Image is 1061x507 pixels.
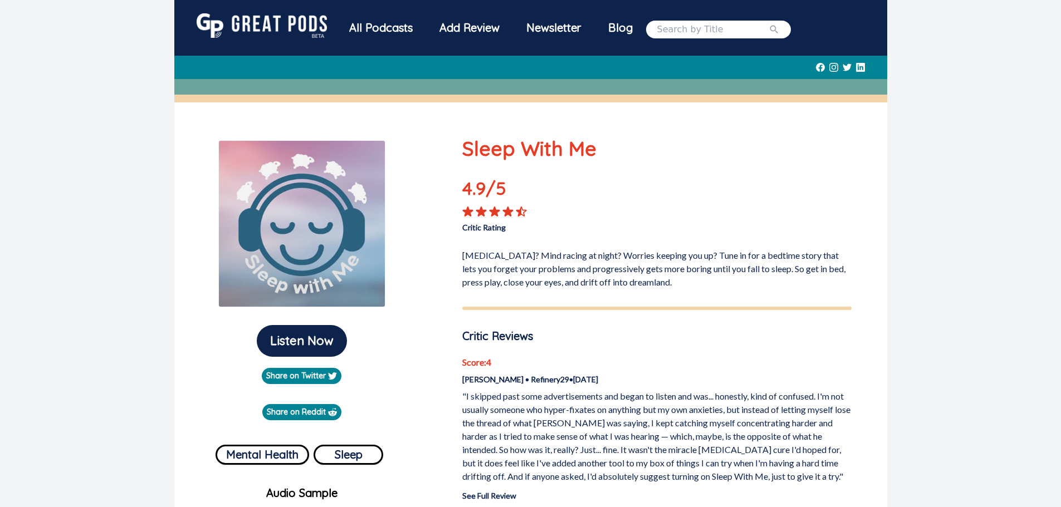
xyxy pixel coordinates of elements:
a: Mental Health [216,440,309,465]
p: Score: 4 [462,356,852,369]
a: Newsletter [513,13,595,45]
p: [PERSON_NAME] • Refinery29 • [DATE] [462,373,852,385]
img: GreatPods [197,13,327,38]
img: Sleep With Me [218,140,385,307]
div: All Podcasts [336,13,426,42]
input: Search by Title [657,23,769,36]
a: All Podcasts [336,13,426,45]
a: Sleep [314,440,383,465]
button: Sleep [314,445,383,465]
button: Mental Health [216,445,309,465]
div: Newsletter [513,13,595,42]
a: Blog [595,13,646,42]
a: Share on Twitter [262,368,341,384]
p: Audio Sample [183,485,421,501]
p: Critic Rating [462,217,657,233]
a: Share on Reddit [262,404,341,420]
button: Listen Now [257,325,347,357]
p: Sleep With Me [462,134,852,164]
p: 4.9 /5 [462,175,540,206]
a: See Full Review [462,491,516,500]
p: "I skipped past some advertisements and began to listen and was... honestly, kind of confused. I'... [462,390,852,483]
p: [MEDICAL_DATA]? Mind racing at night? Worries keeping you up? Tune in for a bedtime story that le... [462,244,852,289]
p: Critic Reviews [462,328,852,344]
a: Add Review [426,13,513,42]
